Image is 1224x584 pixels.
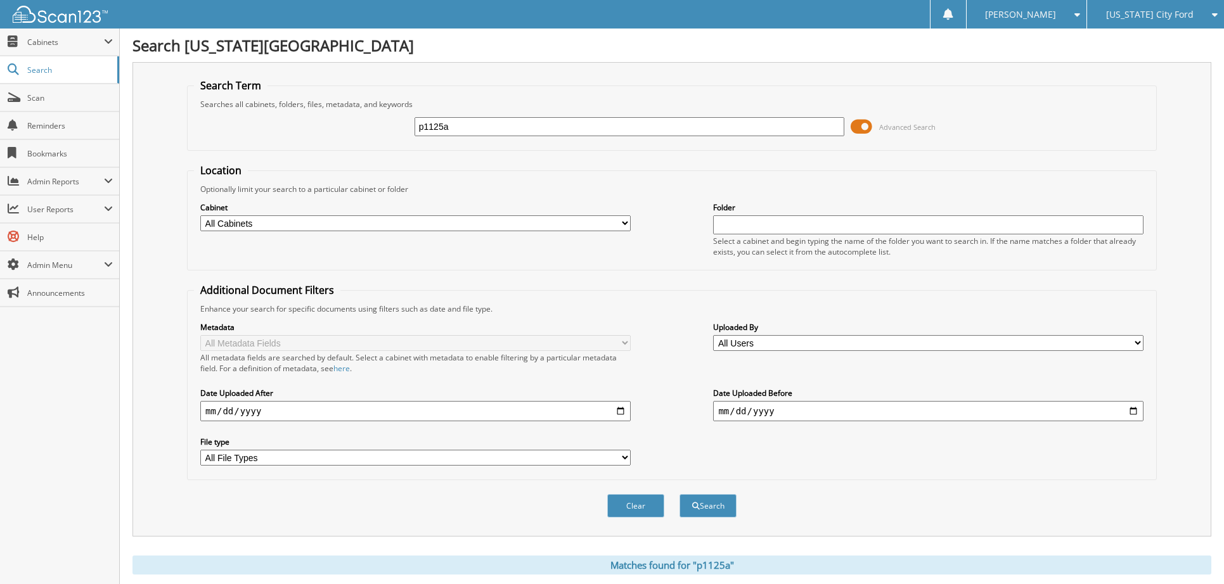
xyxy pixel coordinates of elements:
[200,401,631,421] input: start
[713,202,1143,213] label: Folder
[879,122,936,132] span: Advanced Search
[194,99,1150,110] div: Searches all cabinets, folders, files, metadata, and keywords
[333,363,350,374] a: here
[194,283,340,297] legend: Additional Document Filters
[680,494,737,517] button: Search
[27,176,104,187] span: Admin Reports
[200,352,631,374] div: All metadata fields are searched by default. Select a cabinet with metadata to enable filtering b...
[27,148,113,159] span: Bookmarks
[194,163,248,177] legend: Location
[1106,11,1194,18] span: [US_STATE] City Ford
[27,65,111,75] span: Search
[132,555,1211,574] div: Matches found for "p1125a"
[194,79,267,92] legend: Search Term
[194,303,1150,314] div: Enhance your search for specific documents using filters such as date and file type.
[27,288,113,298] span: Announcements
[132,35,1211,56] h1: Search [US_STATE][GEOGRAPHIC_DATA]
[27,120,113,131] span: Reminders
[13,6,108,23] img: scan123-logo-white.svg
[27,260,104,270] span: Admin Menu
[27,232,113,243] span: Help
[200,436,631,447] label: File type
[194,184,1150,194] div: Optionally limit your search to a particular cabinet or folder
[713,401,1143,421] input: end
[27,92,113,103] span: Scan
[200,388,631,398] label: Date Uploaded After
[713,236,1143,257] div: Select a cabinet and begin typing the name of the folder you want to search in. If the name match...
[27,204,104,215] span: User Reports
[713,322,1143,333] label: Uploaded By
[713,388,1143,398] label: Date Uploaded Before
[200,202,631,213] label: Cabinet
[607,494,664,517] button: Clear
[200,322,631,333] label: Metadata
[985,11,1056,18] span: [PERSON_NAME]
[27,37,104,48] span: Cabinets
